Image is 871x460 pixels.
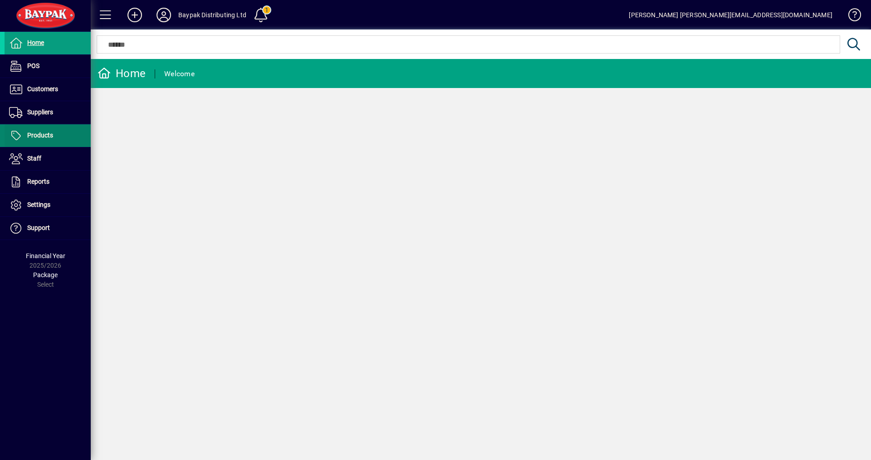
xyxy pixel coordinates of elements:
[178,8,246,22] div: Baypak Distributing Ltd
[33,271,58,279] span: Package
[27,108,53,116] span: Suppliers
[27,39,44,46] span: Home
[98,66,146,81] div: Home
[5,194,91,216] a: Settings
[27,201,50,208] span: Settings
[842,2,860,31] a: Knowledge Base
[120,7,149,23] button: Add
[5,101,91,124] a: Suppliers
[5,124,91,147] a: Products
[164,67,195,81] div: Welcome
[629,8,832,22] div: [PERSON_NAME] [PERSON_NAME][EMAIL_ADDRESS][DOMAIN_NAME]
[27,224,50,231] span: Support
[5,55,91,78] a: POS
[27,85,58,93] span: Customers
[27,132,53,139] span: Products
[26,252,65,259] span: Financial Year
[27,62,39,69] span: POS
[27,178,49,185] span: Reports
[149,7,178,23] button: Profile
[5,78,91,101] a: Customers
[5,171,91,193] a: Reports
[5,217,91,240] a: Support
[27,155,41,162] span: Staff
[5,147,91,170] a: Staff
